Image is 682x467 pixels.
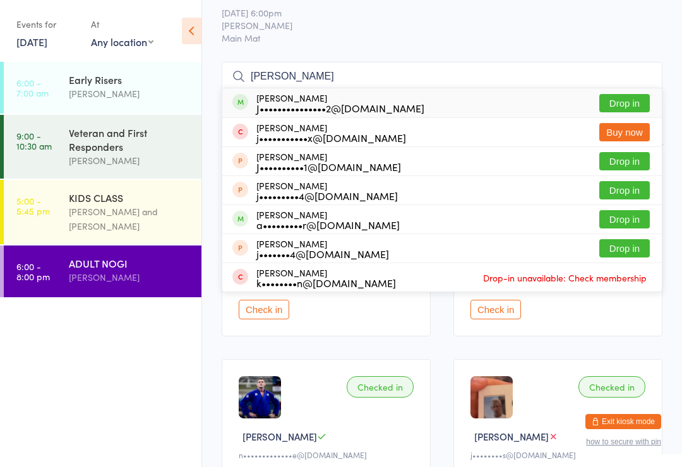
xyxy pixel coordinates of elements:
[16,131,52,151] time: 9:00 - 10:30 am
[256,210,400,230] div: [PERSON_NAME]
[256,122,406,143] div: [PERSON_NAME]
[599,181,650,199] button: Drop in
[222,19,643,32] span: [PERSON_NAME]
[256,278,396,288] div: k••••••••n@[DOMAIN_NAME]
[347,376,414,398] div: Checked in
[470,376,513,418] img: image1757221044.png
[4,245,201,297] a: 6:00 -8:00 pmADULT NOGI[PERSON_NAME]
[4,115,201,179] a: 9:00 -10:30 amVeteran and First Responders[PERSON_NAME]
[69,270,191,285] div: [PERSON_NAME]
[578,376,645,398] div: Checked in
[239,376,281,418] img: image1736804616.png
[16,261,50,281] time: 6:00 - 8:00 pm
[16,35,47,49] a: [DATE]
[4,62,201,114] a: 6:00 -7:00 amEarly Risers[PERSON_NAME]
[239,300,289,319] button: Check in
[599,152,650,170] button: Drop in
[599,239,650,257] button: Drop in
[239,449,417,460] div: n•••••••••••••e@[DOMAIN_NAME]
[256,220,400,230] div: a•••••••••r@[DOMAIN_NAME]
[69,256,191,270] div: ADULT NOGI
[256,151,401,172] div: [PERSON_NAME]
[256,239,389,259] div: [PERSON_NAME]
[256,133,406,143] div: j•••••••••••x@[DOMAIN_NAME]
[256,191,398,201] div: j•••••••••4@[DOMAIN_NAME]
[480,268,650,287] span: Drop-in unavailable: Check membership
[69,204,191,233] div: [PERSON_NAME] and [PERSON_NAME]
[222,32,662,44] span: Main Mat
[599,94,650,112] button: Drop in
[222,62,662,91] input: Search
[256,249,389,259] div: j•••••••4@[DOMAIN_NAME]
[474,430,549,443] span: [PERSON_NAME]
[599,123,650,141] button: Buy now
[256,162,401,172] div: J••••••••••1@[DOMAIN_NAME]
[586,437,661,446] button: how to secure with pin
[470,449,649,460] div: j••••••••s@[DOMAIN_NAME]
[256,268,396,288] div: [PERSON_NAME]
[69,191,191,204] div: KIDS CLASS
[256,93,424,113] div: [PERSON_NAME]
[16,14,78,35] div: Events for
[256,103,424,113] div: J•••••••••••••••2@[DOMAIN_NAME]
[470,300,521,319] button: Check in
[256,180,398,201] div: [PERSON_NAME]
[222,6,643,19] span: [DATE] 6:00pm
[91,35,153,49] div: Any location
[242,430,317,443] span: [PERSON_NAME]
[16,78,49,98] time: 6:00 - 7:00 am
[16,196,50,216] time: 5:00 - 5:45 pm
[91,14,153,35] div: At
[69,126,191,153] div: Veteran and First Responders
[4,180,201,244] a: 5:00 -5:45 pmKIDS CLASS[PERSON_NAME] and [PERSON_NAME]
[69,73,191,86] div: Early Risers
[599,210,650,228] button: Drop in
[69,153,191,168] div: [PERSON_NAME]
[585,414,661,429] button: Exit kiosk mode
[69,86,191,101] div: [PERSON_NAME]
